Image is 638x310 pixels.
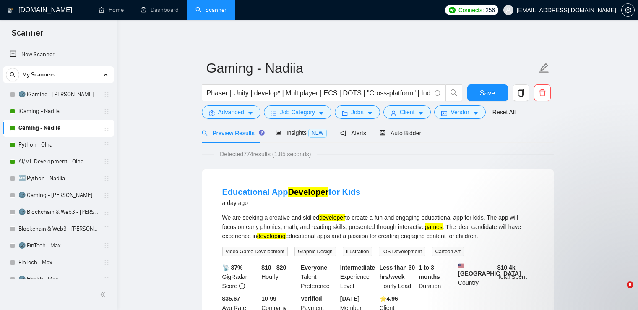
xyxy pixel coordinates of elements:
b: 1 to 3 months [419,264,440,280]
span: iOS Development [379,247,425,256]
b: [GEOGRAPHIC_DATA] [458,263,521,277]
mark: developer [319,214,345,221]
span: Connects: [458,5,484,15]
div: Duration [417,263,456,291]
span: Client [400,108,415,117]
div: Hourly Load [378,263,417,291]
span: info-circle [239,283,245,289]
span: Advanced [218,108,244,117]
span: Graphic Design [294,247,336,256]
div: Talent Preference [299,263,339,291]
span: holder [103,125,110,131]
iframe: Intercom live chat [609,281,630,302]
img: upwork-logo.png [449,7,456,13]
a: 🌚 iGaming - [PERSON_NAME] [18,86,98,103]
span: notification [340,130,346,136]
span: setting [622,7,634,13]
span: caret-down [473,110,479,116]
a: 🌚 Blockchain & Web3 - [PERSON_NAME] [18,204,98,221]
a: Educational AppDeveloperfor Kids [222,187,360,197]
button: search [445,84,462,101]
span: Auto Bidder [380,130,421,137]
span: Preview Results [202,130,262,137]
span: holder [103,209,110,215]
mark: games [425,223,443,230]
a: Blockchain & Web3 - [PERSON_NAME] [18,221,98,237]
span: idcard [441,110,447,116]
mark: developing [257,233,286,239]
button: userClientcaret-down [383,105,431,119]
input: Search Freelance Jobs... [207,88,431,98]
span: holder [103,142,110,148]
input: Scanner name... [206,58,537,79]
span: holder [103,226,110,232]
span: 256 [485,5,495,15]
span: Scanner [5,27,50,45]
span: Insights [276,129,327,136]
b: Everyone [301,264,327,271]
a: AI/ML Development - Olha [18,153,98,170]
span: Cartoon Art [432,247,464,256]
a: 🌚 Gaming - [PERSON_NAME] [18,187,98,204]
span: holder [103,91,110,98]
div: We are seeking a creative and skilled to create a fun and engaging educational app for kids. The ... [222,213,534,241]
span: holder [103,276,110,283]
b: [DATE] [340,295,359,302]
span: NEW [308,129,327,138]
span: Jobs [351,108,364,117]
a: Python - Olha [18,137,98,153]
span: user [391,110,396,116]
button: Save [467,84,508,101]
b: 10-99 [261,295,276,302]
span: search [446,89,462,97]
button: delete [534,84,551,101]
span: Vendor [451,108,469,117]
a: Gaming - Nadiia [18,120,98,137]
a: dashboardDashboard [141,6,179,13]
button: idcardVendorcaret-down [434,105,485,119]
span: Detected 774 results (1.85 seconds) [214,150,317,159]
a: searchScanner [195,6,227,13]
button: folderJobscaret-down [335,105,380,119]
div: GigRadar Score [221,263,260,291]
a: setting [621,7,635,13]
button: setting [621,3,635,17]
a: homeHome [99,6,124,13]
span: holder [103,175,110,182]
div: Country [456,263,496,291]
a: 🌚 Health - Max [18,271,98,288]
span: 8 [627,281,633,288]
b: Less than 30 hrs/week [380,264,415,280]
button: copy [513,84,529,101]
div: Hourly [260,263,299,291]
div: Experience Level [339,263,378,291]
span: edit [539,63,549,74]
button: barsJob Categorycaret-down [264,105,331,119]
span: delete [534,89,550,97]
img: logo [7,4,13,17]
span: caret-down [418,110,424,116]
button: settingAdvancedcaret-down [202,105,260,119]
span: holder [103,108,110,115]
span: copy [513,89,529,97]
b: Verified [301,295,322,302]
div: Tooltip anchor [258,129,266,137]
mark: Developer [288,187,329,197]
span: Video Game Development [222,247,288,256]
span: caret-down [318,110,324,116]
a: Reset All [492,108,516,117]
span: holder [103,242,110,249]
span: info-circle [435,90,440,96]
a: FinTech - Max [18,254,98,271]
a: New Scanner [10,46,107,63]
span: My Scanners [22,66,55,83]
span: user [505,7,511,13]
span: holder [103,158,110,165]
span: area-chart [276,130,281,136]
span: Illustration [343,247,372,256]
span: setting [209,110,215,116]
img: 🇺🇸 [458,263,464,269]
span: Alerts [340,130,366,137]
span: folder [342,110,348,116]
span: bars [271,110,277,116]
